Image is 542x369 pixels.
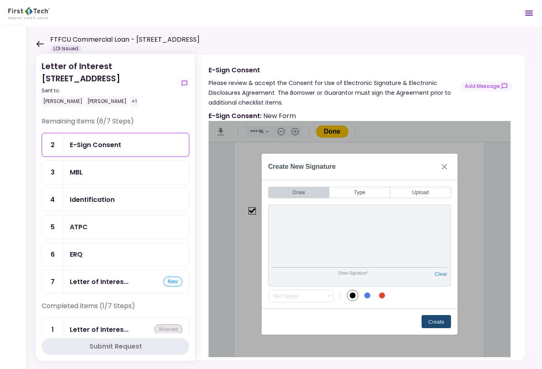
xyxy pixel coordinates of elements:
[42,96,84,107] div: [PERSON_NAME]
[42,270,189,294] a: 7Letter of Interestnew
[42,318,189,342] a: 1Letter of Interestwaived
[42,87,176,94] div: Sent to:
[42,242,189,266] a: 6ERQ
[42,338,189,355] button: Submit Request
[209,78,460,107] div: Please review & accept the Consent for Use of Electronic Signature & Electronic Disclosures Agree...
[86,96,128,107] div: [PERSON_NAME]
[42,161,63,184] div: 3
[89,342,142,351] div: Submit Request
[70,277,129,287] div: Letter of Interest
[70,222,88,232] div: ATPC
[42,160,189,184] a: 3MBL
[180,78,189,88] button: show-messages
[42,116,189,133] div: Remaining items (6/7 Steps)
[42,243,63,266] div: 6
[70,195,115,205] div: Identification
[42,133,189,157] a: 2E-Sign Consent
[519,3,539,23] button: Open menu
[42,215,63,239] div: 5
[8,7,49,19] img: Partner icon
[42,301,189,318] div: Completed items (1/7 Steps)
[70,324,129,335] div: Letter of Interest
[50,35,200,45] h1: FTFCU Commercial Loan - [STREET_ADDRESS]
[42,270,63,293] div: 7
[70,140,121,150] div: E-Sign Consent
[42,188,189,212] a: 4Identification
[70,249,82,259] div: ERQ
[42,188,63,211] div: 4
[42,215,189,239] a: 5ATPC
[50,45,82,53] div: LOI Issued
[42,318,63,341] div: 1
[460,81,512,92] button: show-messages
[209,65,460,75] div: E-Sign Consent
[209,111,262,121] strong: E-Sign Consent :
[42,60,176,107] div: Letter of Interest [STREET_ADDRESS]
[163,277,182,286] div: new
[209,111,296,121] div: New Form
[42,133,63,157] div: 2
[195,54,526,361] div: E-Sign ConsentPlease review & accept the Consent for Use of Electronic Signature & Electronic Dis...
[154,324,182,334] div: waived
[130,96,138,107] div: +1
[70,167,83,177] div: MBL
